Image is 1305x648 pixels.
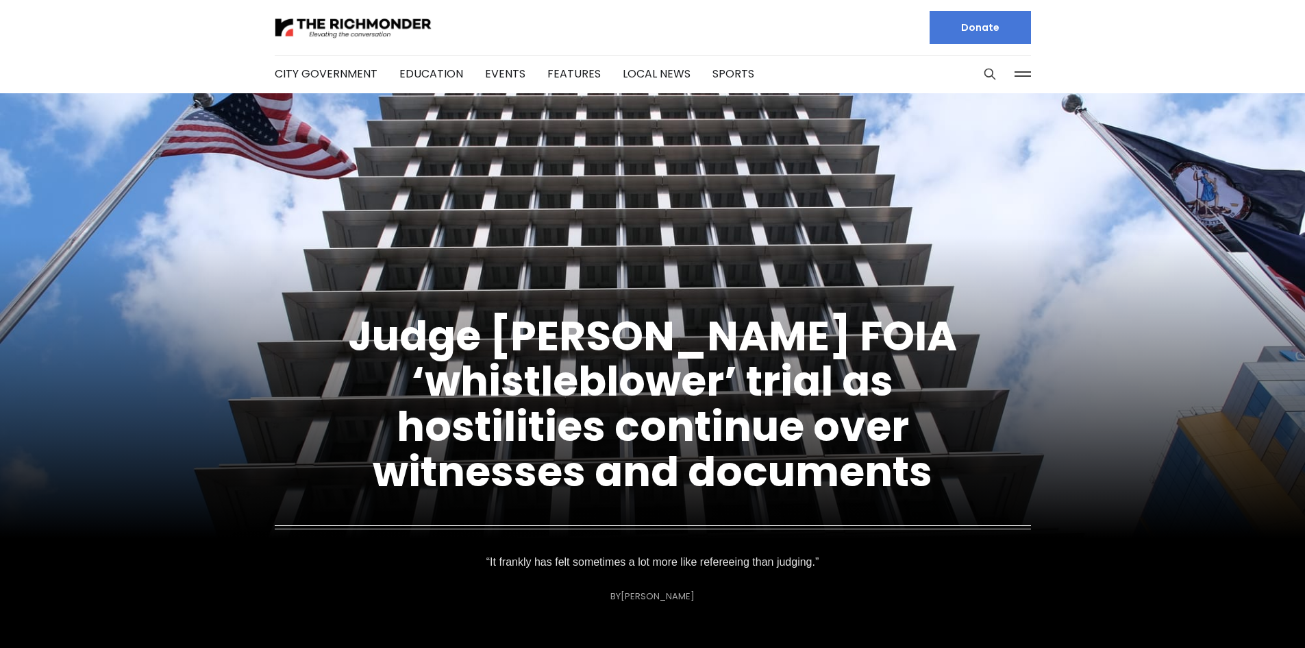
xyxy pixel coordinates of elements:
[482,553,823,572] p: “It frankly has felt sometimes a lot more like refereeing than judging.”
[275,16,432,40] img: The Richmonder
[980,64,1000,84] button: Search this site
[623,66,691,82] a: Local News
[399,66,463,82] a: Education
[485,66,525,82] a: Events
[275,66,377,82] a: City Government
[621,590,695,603] a: [PERSON_NAME]
[930,11,1031,44] a: Donate
[348,307,957,501] a: Judge [PERSON_NAME] FOIA ‘whistleblower’ trial as hostilities continue over witnesses and documents
[610,591,695,601] div: By
[712,66,754,82] a: Sports
[547,66,601,82] a: Features
[1189,581,1305,648] iframe: portal-trigger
